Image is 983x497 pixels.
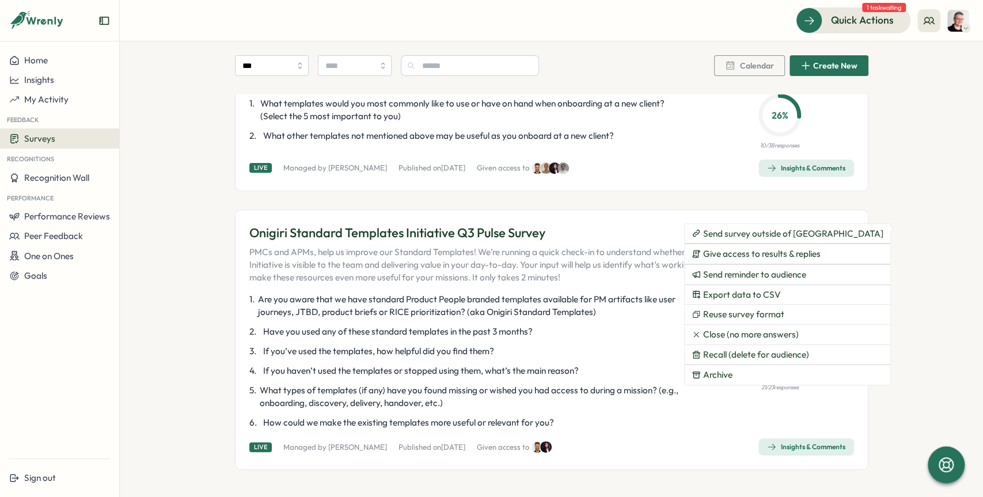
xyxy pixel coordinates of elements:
[685,285,890,305] button: Export data to CSV
[24,74,54,85] span: Insights
[24,472,56,483] span: Sign out
[249,163,272,173] div: Live
[24,270,47,281] span: Goals
[758,160,854,177] button: Insights & Comments
[441,163,465,172] span: [DATE]
[685,244,890,264] button: Give access to results & replies
[762,108,798,123] p: 26 %
[477,442,529,453] p: Given access to
[557,162,569,174] img: Amna Khattak
[249,97,259,123] span: 1 .
[249,224,833,242] p: Onigiri Standard Templates Initiative Q3 Pulse Survey
[249,384,257,409] span: 5 .
[703,329,799,340] span: Close (no more answers)
[703,270,806,280] span: Send reminder to audience
[260,384,692,409] span: What types of templates (if any) have you found missing or wished you had access to during a miss...
[249,365,261,377] span: 4 .
[477,163,529,173] p: Given access to
[685,325,890,344] button: Close (no more answers)
[24,94,69,105] span: My Activity
[703,249,821,259] span: Give access to results & replies
[685,224,890,244] button: Send survey outside of [GEOGRAPHIC_DATA]
[249,130,261,142] span: 2 .
[549,162,560,174] img: Stella Maliatsos
[532,441,543,453] img: Sagar Verma
[24,133,55,144] span: Surveys
[703,290,781,300] span: Export data to CSV
[24,230,83,241] span: Peer Feedback
[283,442,387,453] p: Managed by
[947,10,969,32] img: Almudena Bernardos
[703,229,883,239] span: Send survey outside of [GEOGRAPHIC_DATA]
[441,442,465,452] span: [DATE]
[532,162,543,174] img: Sagar Verma
[263,365,579,377] span: If you haven’t used the templates or stopped using them, what’s the main reason?
[249,416,261,429] span: 6 .
[24,211,110,222] span: Performance Reviews
[249,345,261,358] span: 3 .
[249,293,256,318] span: 1 .
[398,163,465,173] p: Published on
[862,3,906,12] span: 1 task waiting
[796,7,910,33] button: Quick Actions
[398,442,465,453] p: Published on
[249,246,833,284] p: PMCs and APMs, help us improve our Standard Templates! We’re running a quick check-in to understa...
[685,365,890,385] button: Archive
[98,15,110,26] button: Expand sidebar
[249,325,261,338] span: 2 .
[263,130,614,142] span: What other templates not mentioned above may be useful as you onboard at a new client?
[685,345,890,365] button: Recall (delete for audience)
[740,62,774,70] span: Calendar
[685,305,890,324] button: Reuse survey format
[790,55,868,76] button: Create New
[24,172,89,183] span: Recognition Wall
[761,383,799,392] p: 21 / 23 responses
[685,265,890,284] button: Send reminder to audience
[831,13,894,28] span: Quick Actions
[328,442,387,452] a: [PERSON_NAME]
[813,62,857,70] span: Create New
[283,163,387,173] p: Managed by
[263,416,554,429] span: How could we make the existing templates more useful or relevant for you?
[24,251,74,261] span: One on Ones
[703,309,784,320] span: Reuse survey format
[703,370,732,380] span: Archive
[24,55,48,66] span: Home
[328,163,387,172] a: [PERSON_NAME]
[767,442,845,452] div: Insights & Comments
[263,325,533,338] span: Have you used any of these standard templates in the past 3 months?
[263,345,494,358] span: If you’ve used the templates, how helpful did you find them?
[540,162,552,174] img: Francisco Afonso
[260,97,692,123] span: What templates would you most commonly like to use or have on hand when onboarding at a new clien...
[714,55,785,76] button: Calendar
[758,438,854,456] button: Insights & Comments
[249,442,272,452] div: Live
[258,293,692,318] span: Are you aware that we have standard Product People branded templates available for PM artifacts l...
[767,164,845,173] div: Insights & Comments
[703,350,809,360] span: Recall (delete for audience)
[540,441,552,453] img: Stella Maliatsos
[760,141,799,150] p: 10 / 38 responses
